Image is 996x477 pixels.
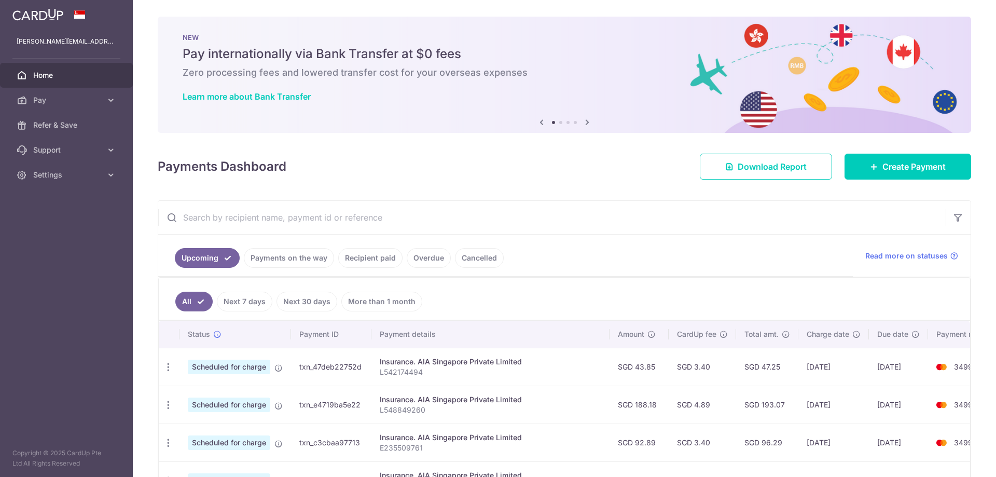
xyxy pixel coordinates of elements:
[931,437,952,449] img: Bank Card
[877,329,908,339] span: Due date
[380,394,601,405] div: Insurance. AIA Singapore Private Limited
[669,348,736,386] td: SGD 3.40
[33,145,102,155] span: Support
[291,348,371,386] td: txn_47deb22752d
[371,321,610,348] th: Payment details
[158,201,946,234] input: Search by recipient name, payment id or reference
[33,70,102,80] span: Home
[954,438,973,447] span: 3499
[700,154,832,180] a: Download Report
[798,348,869,386] td: [DATE]
[158,157,286,176] h4: Payments Dashboard
[188,329,210,339] span: Status
[869,386,928,424] td: [DATE]
[188,398,270,412] span: Scheduled for charge
[736,424,798,461] td: SGD 96.29
[798,386,869,424] td: [DATE]
[845,154,971,180] a: Create Payment
[669,424,736,461] td: SGD 3.40
[807,329,849,339] span: Charge date
[183,66,946,79] h6: Zero processing fees and lowered transfer cost for your overseas expenses
[291,386,371,424] td: txn_e4719ba5e22
[158,17,971,133] img: Bank transfer banner
[954,362,973,371] span: 3499
[380,367,601,377] p: L542174494
[183,46,946,62] h5: Pay internationally via Bank Transfer at $0 fees
[341,292,422,311] a: More than 1 month
[610,386,669,424] td: SGD 188.18
[338,248,403,268] a: Recipient paid
[610,348,669,386] td: SGD 43.85
[610,424,669,461] td: SGD 92.89
[865,251,948,261] span: Read more on statuses
[618,329,644,339] span: Amount
[291,424,371,461] td: txn_c3cbaa97713
[677,329,716,339] span: CardUp fee
[931,361,952,373] img: Bank Card
[183,91,311,102] a: Learn more about Bank Transfer
[188,435,270,450] span: Scheduled for charge
[244,248,334,268] a: Payments on the way
[183,33,946,42] p: NEW
[276,292,337,311] a: Next 30 days
[865,251,958,261] a: Read more on statuses
[738,160,807,173] span: Download Report
[869,424,928,461] td: [DATE]
[175,248,240,268] a: Upcoming
[217,292,272,311] a: Next 7 days
[380,357,601,367] div: Insurance. AIA Singapore Private Limited
[33,170,102,180] span: Settings
[736,386,798,424] td: SGD 193.07
[931,399,952,411] img: Bank Card
[188,360,270,374] span: Scheduled for charge
[380,432,601,443] div: Insurance. AIA Singapore Private Limited
[12,8,63,21] img: CardUp
[380,405,601,415] p: L548849260
[17,36,116,47] p: [PERSON_NAME][EMAIL_ADDRESS][DOMAIN_NAME]
[455,248,504,268] a: Cancelled
[744,329,779,339] span: Total amt.
[798,424,869,461] td: [DATE]
[291,321,371,348] th: Payment ID
[954,400,973,409] span: 3499
[869,348,928,386] td: [DATE]
[407,248,451,268] a: Overdue
[33,120,102,130] span: Refer & Save
[882,160,946,173] span: Create Payment
[33,95,102,105] span: Pay
[669,386,736,424] td: SGD 4.89
[380,443,601,453] p: E235509761
[175,292,213,311] a: All
[736,348,798,386] td: SGD 47.25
